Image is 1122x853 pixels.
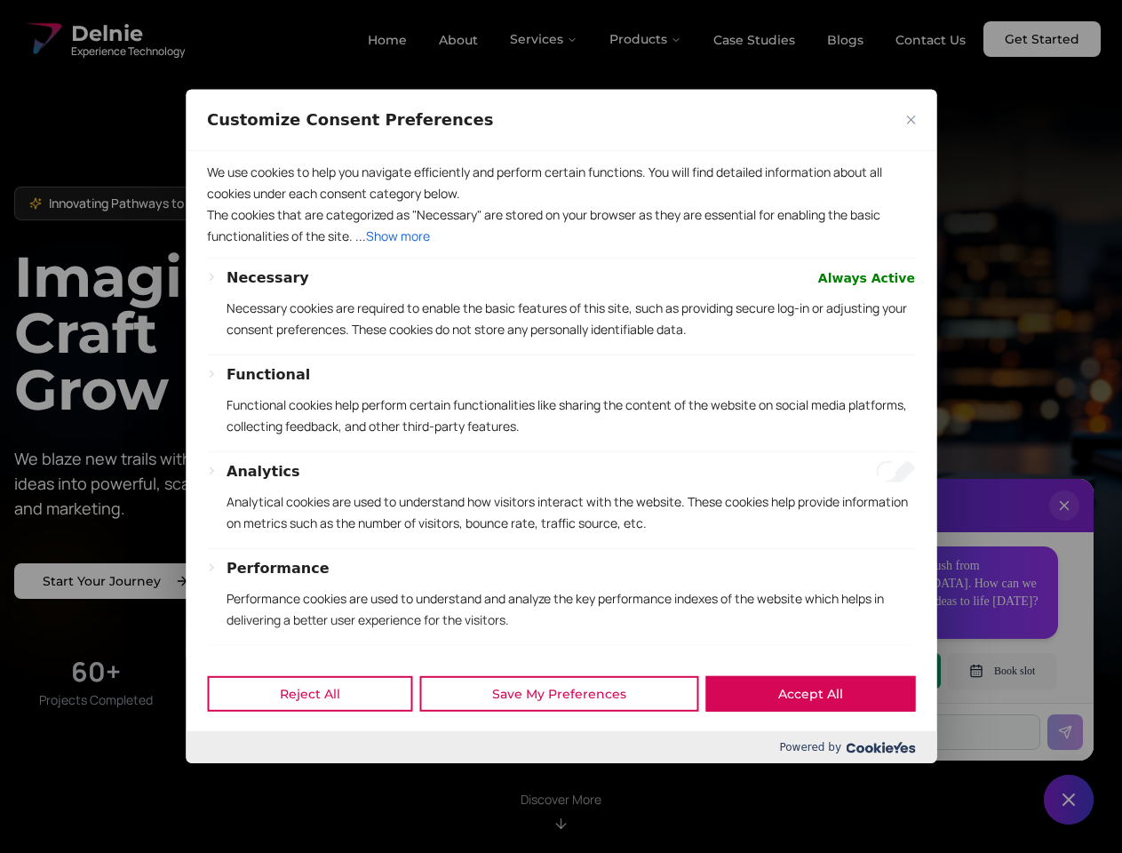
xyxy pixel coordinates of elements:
[207,204,915,247] p: The cookies that are categorized as "Necessary" are stored on your browser as they are essential ...
[227,491,915,534] p: Analytical cookies are used to understand how visitors interact with the website. These cookies h...
[366,226,430,247] button: Show more
[419,676,698,712] button: Save My Preferences
[207,676,412,712] button: Reject All
[227,588,915,631] p: Performance cookies are used to understand and analyze the key performance indexes of the website...
[227,298,915,340] p: Necessary cookies are required to enable the basic features of this site, such as providing secur...
[818,267,915,289] span: Always Active
[186,731,936,763] div: Powered by
[876,461,915,482] input: Enable Analytics
[207,109,493,131] span: Customize Consent Preferences
[227,267,309,289] button: Necessary
[227,558,330,579] button: Performance
[906,116,915,124] img: Close
[227,364,310,386] button: Functional
[227,461,300,482] button: Analytics
[227,395,915,437] p: Functional cookies help perform certain functionalities like sharing the content of the website o...
[846,742,915,753] img: Cookieyes logo
[705,676,915,712] button: Accept All
[207,162,915,204] p: We use cookies to help you navigate efficiently and perform certain functions. You will find deta...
